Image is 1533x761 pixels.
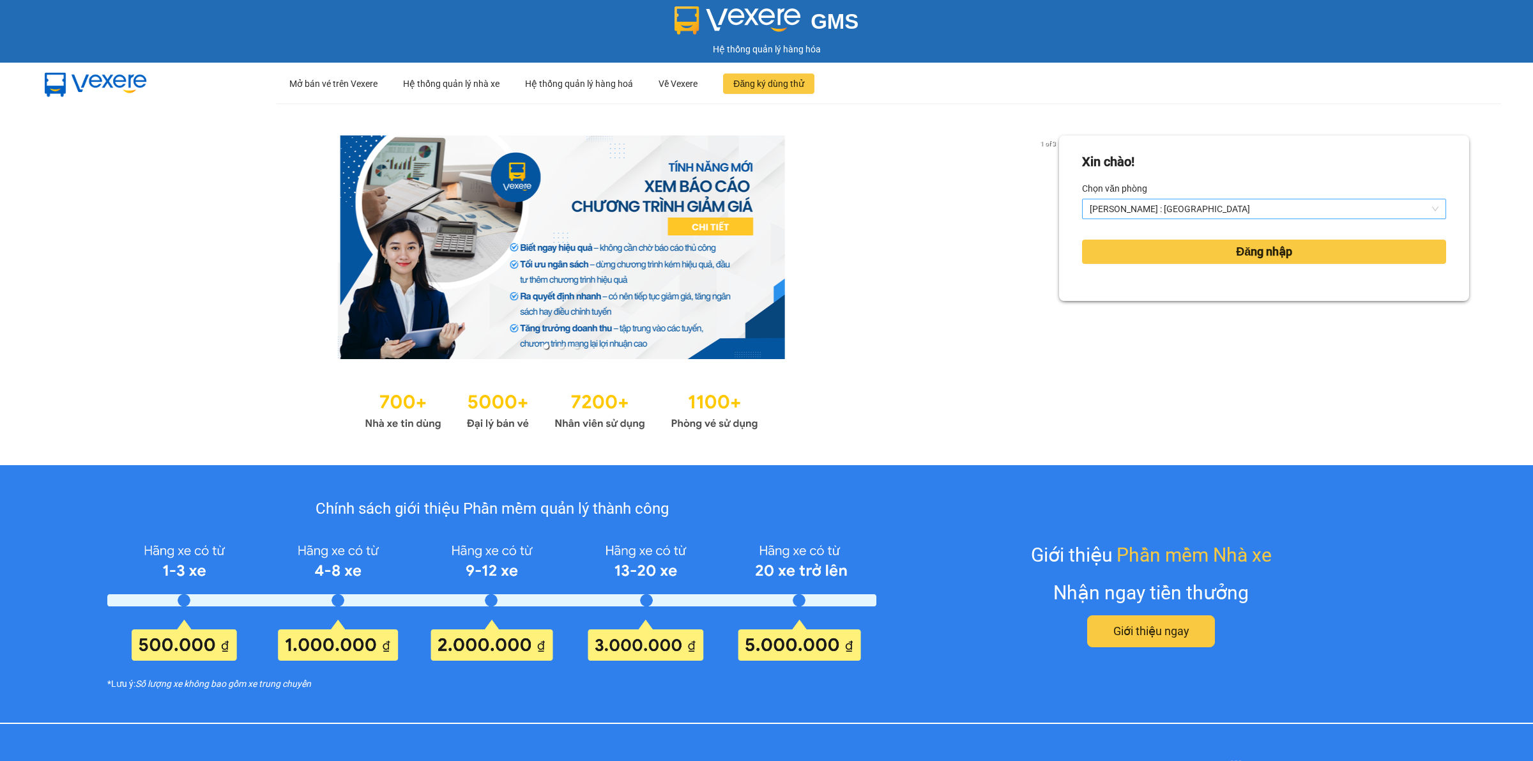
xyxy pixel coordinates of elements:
div: *Lưu ý: [107,677,876,691]
span: Đăng ký dùng thử [733,77,804,91]
button: next slide / item [1041,135,1059,359]
span: Hồ Chí Minh : Kho Quận 12 [1090,199,1438,219]
span: Phần mềm Nhà xe [1117,540,1272,570]
li: slide item 2 [559,344,564,349]
i: Số lượng xe không bao gồm xe trung chuyển [135,677,311,691]
div: Hệ thống quản lý nhà xe [403,63,500,104]
div: Hệ thống quản lý hàng hoá [525,63,633,104]
button: Đăng ký dùng thử [723,73,814,94]
li: slide item 1 [544,344,549,349]
div: Mở bán vé trên Vexere [289,63,378,104]
label: Chọn văn phòng [1082,178,1147,199]
li: slide item 3 [574,344,579,349]
button: Giới thiệu ngay [1087,615,1215,647]
span: Đăng nhập [1236,243,1292,261]
div: Nhận ngay tiền thưởng [1053,578,1249,608]
div: Về Vexere [659,63,698,104]
button: previous slide / item [64,135,82,359]
img: mbUUG5Q.png [32,63,160,105]
button: Đăng nhập [1082,240,1446,264]
div: Chính sách giới thiệu Phần mềm quản lý thành công [107,497,876,521]
span: GMS [811,10,858,33]
a: GMS [675,19,859,29]
img: Statistics.png [365,385,758,433]
span: Giới thiệu ngay [1113,622,1189,640]
img: logo 2 [675,6,801,35]
div: Giới thiệu [1031,540,1272,570]
div: Xin chào! [1082,152,1134,172]
p: 1 of 3 [1037,135,1059,152]
div: Hệ thống quản lý hàng hóa [3,42,1530,56]
img: policy-intruduce-detail.png [107,537,876,661]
